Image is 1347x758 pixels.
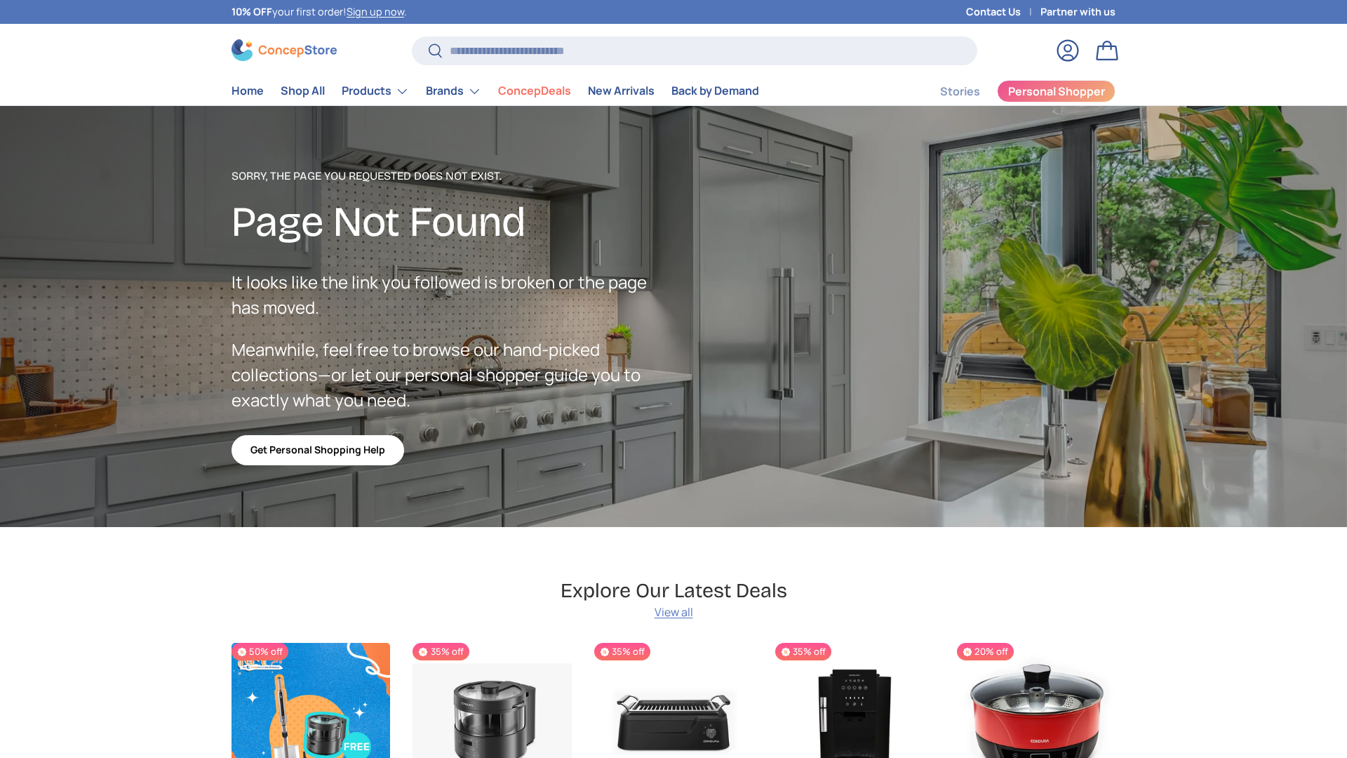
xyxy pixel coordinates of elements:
span: Personal Shopper [1008,86,1105,97]
span: 35% off [775,643,831,660]
a: View all [655,604,693,620]
strong: 10% OFF [232,5,272,18]
a: Stories [940,78,980,105]
a: Home [232,77,264,105]
span: 35% off [594,643,650,660]
span: 35% off [413,643,469,660]
p: Meanwhile, feel free to browse our hand-picked collections—or let our personal shopper guide you ... [232,337,673,413]
a: Products [342,77,409,105]
a: Back by Demand [671,77,759,105]
a: Contact Us [966,4,1040,20]
a: Personal Shopper [997,80,1115,102]
p: It looks like the link you followed is broken or the page has moved. [232,270,673,320]
span: 20% off [957,643,1014,660]
a: Brands [426,77,481,105]
summary: Brands [417,77,490,105]
img: ConcepStore [232,39,337,61]
h2: Page Not Found [232,196,673,248]
nav: Secondary [906,77,1115,105]
p: your first order! . [232,4,407,20]
a: Shop All [281,77,325,105]
a: Sign up now [347,5,404,18]
span: 50% off [232,643,288,660]
a: Partner with us [1040,4,1115,20]
a: Get Personal Shopping Help [232,435,404,465]
a: ConcepDeals [498,77,571,105]
p: Sorry, the page you requested does not exist. [232,168,673,185]
a: New Arrivals [588,77,655,105]
nav: Primary [232,77,759,105]
h2: Explore Our Latest Deals [561,578,787,604]
summary: Products [333,77,417,105]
